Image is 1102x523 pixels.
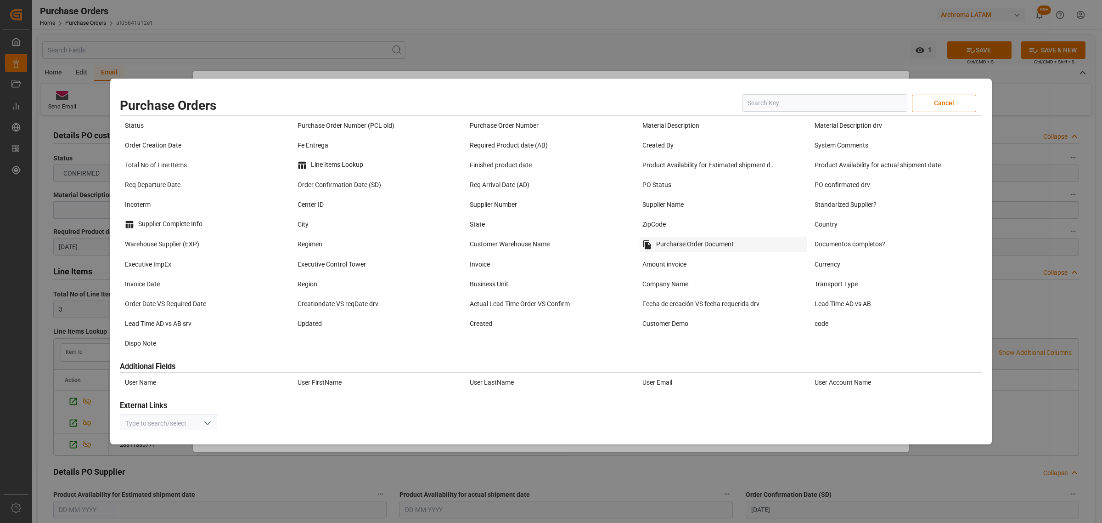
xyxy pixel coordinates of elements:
[467,277,605,292] div: Business Unit
[120,96,551,115] h2: Purchase Orders
[812,257,950,272] div: Currency
[295,158,433,172] div: Line Items Lookup
[295,257,433,272] div: Executive Control Tower
[122,296,260,312] div: Order Date VS Required Date
[812,197,950,212] div: Standarized Supplier?
[120,400,167,412] h3: External Links
[812,296,950,312] div: Lead Time AD vs AB
[812,277,950,292] div: Transport Type
[640,217,777,232] div: ZipCode
[812,375,950,390] div: User Account Name
[295,177,433,193] div: Order Confirmation Date (SD)
[122,138,260,153] div: Order Creation Date
[122,118,260,133] div: Status
[640,158,777,173] div: Product Availability for Estimated shipment date
[640,237,808,252] div: Purcharse Order Document
[122,336,260,351] div: Dispo Note
[467,316,605,331] div: Created
[120,361,175,373] h3: Additional Fields
[122,177,260,193] div: Req Departure Date
[812,158,950,173] div: Product Availability for actual shipment date
[640,277,777,292] div: Company Name
[812,316,950,331] div: code
[467,138,605,153] div: Required Product date (AB)
[640,118,777,133] div: Material Description
[467,158,605,173] div: Finished product date
[122,237,260,252] div: Warehouse Supplier (EXP)
[467,217,605,232] div: State
[812,237,950,252] div: Documentos completos?
[200,416,214,431] button: open menu
[295,277,433,292] div: Region
[122,257,260,272] div: Executive ImpEx
[640,138,777,153] div: Created By
[295,197,433,212] div: Center ID
[122,217,260,232] div: Supplier Complete Info
[295,217,433,232] div: City
[467,375,605,390] div: User LastName
[467,257,605,272] div: Invoice
[295,138,433,153] div: Fe Entrega
[295,118,433,133] div: Purchase Order Number (PCL old)
[812,177,950,193] div: PO confirmated drv
[295,237,433,252] div: Regimen
[812,138,950,153] div: System Comments
[122,375,260,390] div: User Name
[812,118,950,133] div: Material Description drv
[640,197,777,212] div: Supplier Name
[120,415,217,432] input: Type to search/select
[122,316,260,331] div: Lead Time AD vs AB srv
[122,197,260,212] div: Incoterm
[295,296,433,312] div: Creationdate VS reqDate drv
[640,177,777,193] div: PO Status
[742,94,907,112] input: Search Key
[912,95,976,112] button: Cancel
[467,197,605,212] div: Supplier Number
[640,296,777,312] div: Fecha de creación VS fecha requerida drv
[122,277,260,292] div: Invoice Date
[640,375,777,390] div: User Email
[467,296,605,312] div: Actual Lead Time Order VS Confirm
[640,257,777,272] div: Amount invoice
[295,375,433,390] div: User FirstName
[640,316,777,331] div: Customer Demo
[295,316,433,331] div: Updated
[467,237,605,252] div: Customer Warehouse Name
[122,158,260,173] div: Total No of Line Items
[467,118,605,133] div: Purchase Order Number
[467,177,605,193] div: Req Arrival Date (AD)
[812,217,950,232] div: Country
